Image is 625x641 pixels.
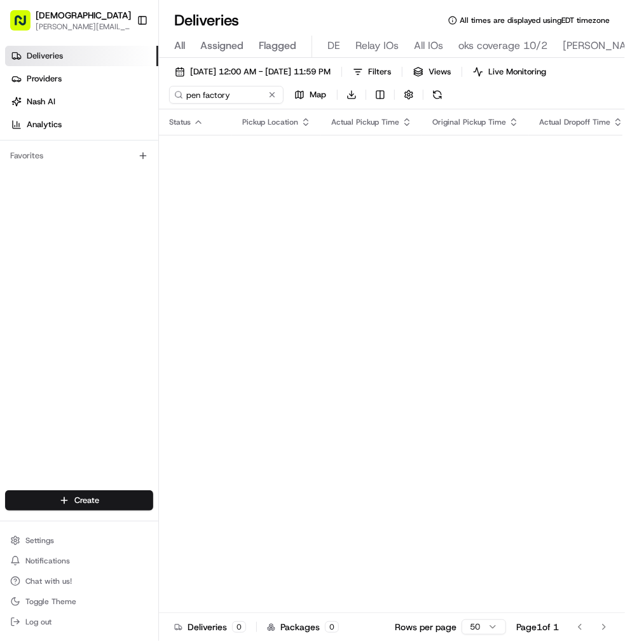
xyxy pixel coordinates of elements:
span: Toggle Theme [25,596,76,607]
img: Nash [13,12,38,38]
span: DE [327,38,340,53]
a: Nash AI [5,92,158,112]
button: Filters [347,63,397,81]
span: Live Monitoring [488,66,546,78]
button: Views [408,63,457,81]
span: Nash AI [27,96,55,107]
span: Actual Pickup Time [331,117,399,127]
p: Rows per page [395,621,457,633]
span: All IOs [414,38,443,53]
span: All times are displayed using EDT timezone [460,15,610,25]
span: API Documentation [120,184,204,196]
button: Chat with us! [5,572,153,590]
a: 📗Knowledge Base [8,179,102,202]
button: Map [289,86,332,104]
a: Analytics [5,114,158,135]
span: Knowledge Base [25,184,97,196]
span: Chat with us! [25,576,72,586]
a: Providers [5,69,158,89]
div: Start new chat [43,121,209,134]
div: Page 1 of 1 [516,621,559,633]
span: Relay IOs [355,38,399,53]
span: Notifications [25,556,70,566]
button: [DEMOGRAPHIC_DATA] [36,9,131,22]
span: Filters [368,66,391,78]
span: [DATE] 12:00 AM - [DATE] 11:59 PM [190,66,331,78]
button: Live Monitoring [467,63,552,81]
button: Toggle Theme [5,593,153,610]
span: Create [74,495,99,506]
div: 📗 [13,185,23,195]
div: Deliveries [174,621,246,633]
div: 0 [232,621,246,633]
span: All [174,38,185,53]
button: Create [5,490,153,511]
span: Views [429,66,451,78]
button: Refresh [429,86,446,104]
span: Pickup Location [242,117,298,127]
a: Deliveries [5,46,158,66]
span: Settings [25,535,54,546]
span: Analytics [27,119,62,130]
button: [PERSON_NAME][EMAIL_ADDRESS][DOMAIN_NAME] [36,22,131,32]
a: Powered byPylon [90,214,154,224]
span: oks coverage 10/2 [458,38,547,53]
span: Map [310,89,326,100]
span: Flagged [259,38,296,53]
h1: Deliveries [174,10,239,31]
button: Settings [5,532,153,549]
span: Deliveries [27,50,63,62]
button: [DEMOGRAPHIC_DATA][PERSON_NAME][EMAIL_ADDRESS][DOMAIN_NAME] [5,5,132,36]
div: Favorites [5,146,153,166]
p: Welcome 👋 [13,50,231,71]
span: Original Pickup Time [432,117,506,127]
div: 💻 [107,185,118,195]
span: Log out [25,617,52,627]
input: Type to search [169,86,284,104]
button: Notifications [5,552,153,570]
div: We're available if you need us! [43,134,161,144]
span: Assigned [200,38,244,53]
a: 💻API Documentation [102,179,209,202]
div: 0 [325,621,339,633]
button: Start new chat [216,125,231,140]
button: [DATE] 12:00 AM - [DATE] 11:59 PM [169,63,336,81]
span: Pylon [127,215,154,224]
input: Clear [33,81,210,95]
button: Log out [5,613,153,631]
span: Providers [27,73,62,85]
span: Status [169,117,191,127]
div: Packages [267,621,339,633]
span: Actual Dropoff Time [539,117,610,127]
img: 1736555255976-a54dd68f-1ca7-489b-9aae-adbdc363a1c4 [13,121,36,144]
